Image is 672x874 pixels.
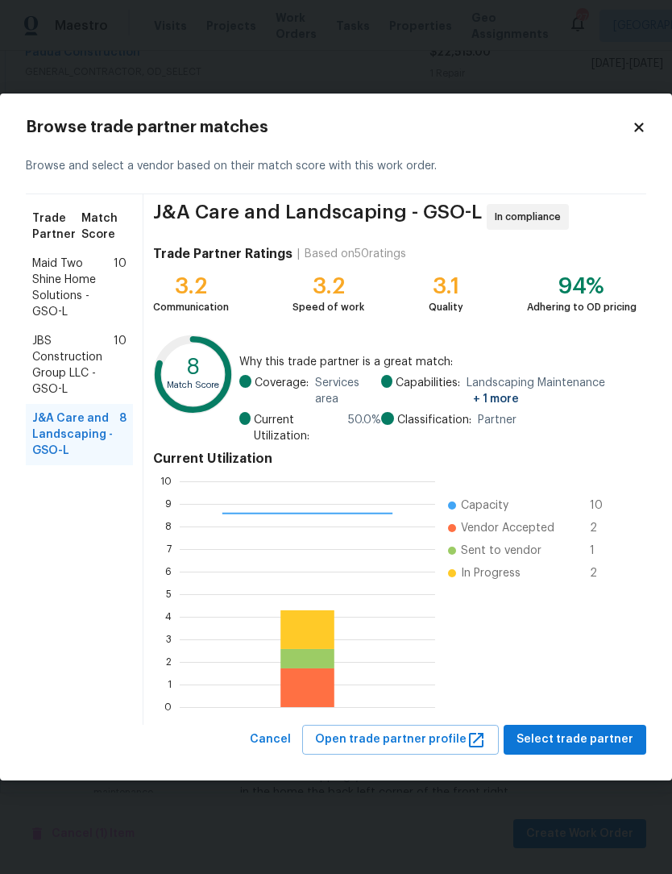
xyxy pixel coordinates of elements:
text: Match Score [167,381,219,389]
div: Communication [153,299,229,315]
div: Adhering to OD pricing [527,299,637,315]
span: Match Score [81,210,127,243]
h4: Current Utilization [153,451,637,467]
text: 0 [164,702,172,712]
h4: Trade Partner Ratings [153,246,292,262]
span: 8 [119,410,127,459]
h2: Browse trade partner matches [26,119,632,135]
span: 1 [590,543,616,559]
span: + 1 more [473,393,519,405]
span: Open trade partner profile [315,730,486,750]
span: Services area [315,375,381,407]
span: 50.0 % [348,412,381,444]
span: Maid Two Shine Home Solutions - GSO-L [32,256,114,320]
button: Cancel [243,725,297,755]
text: 9 [165,499,172,509]
text: 6 [165,567,172,576]
span: 2 [590,565,616,581]
span: Select trade partner [516,730,633,750]
span: JBS Construction Group LLC - GSO-L [32,333,114,397]
button: Select trade partner [504,725,646,755]
div: | [292,246,305,262]
text: 7 [167,544,172,554]
span: J&A Care and Landscaping - GSO-L [153,204,482,230]
span: Vendor Accepted [461,520,554,536]
span: J&A Care and Landscaping - GSO-L [32,410,119,459]
span: Classification: [397,412,471,428]
text: 8 [165,522,172,531]
div: Based on 50 ratings [305,246,406,262]
span: 2 [590,520,616,536]
span: Cancel [250,730,291,750]
span: In Progress [461,565,521,581]
div: 3.2 [292,278,364,294]
span: Capabilities: [396,375,460,407]
span: 10 [590,497,616,514]
text: 10 [160,477,172,486]
text: 8 [186,357,200,379]
button: Open trade partner profile [302,725,499,755]
span: 10 [114,333,127,397]
span: Capacity [461,497,508,514]
span: Landscaping Maintenance [467,375,637,407]
text: 5 [166,589,172,599]
div: 3.1 [429,278,463,294]
div: Browse and select a vendor based on their match score with this work order. [26,139,646,194]
span: In compliance [495,209,567,225]
div: Quality [429,299,463,315]
text: 1 [168,680,172,689]
div: Speed of work [292,299,364,315]
span: Current Utilization: [254,412,342,444]
div: 3.2 [153,278,229,294]
span: Coverage: [255,375,309,407]
div: 94% [527,278,637,294]
span: Trade Partner [32,210,81,243]
span: 10 [114,256,127,320]
span: Partner [478,412,516,428]
text: 4 [165,612,172,622]
span: Why this trade partner is a great match: [239,354,637,370]
text: 3 [166,635,172,644]
text: 2 [166,657,172,667]
span: Sent to vendor [461,543,541,559]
